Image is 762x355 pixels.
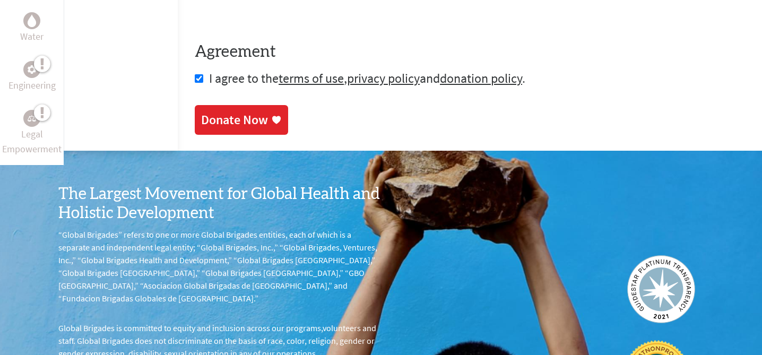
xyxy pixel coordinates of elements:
a: EngineeringEngineering [8,61,56,93]
img: Legal Empowerment [28,115,36,122]
a: Donate Now [195,105,288,135]
a: terms of use [279,70,344,86]
img: Guidestar 2019 [627,255,695,323]
a: WaterWater [20,12,44,44]
a: privacy policy [347,70,420,86]
span: I agree to the , and . [209,70,525,86]
p: Engineering [8,78,56,93]
p: Water [20,29,44,44]
div: Water [23,12,40,29]
h4: Agreement [195,42,745,62]
a: donation policy [440,70,522,86]
img: Water [28,15,36,27]
div: Engineering [23,61,40,78]
a: Legal EmpowermentLegal Empowerment [2,110,62,157]
img: Engineering [28,65,36,74]
div: Legal Empowerment [23,110,40,127]
p: “Global Brigades” refers to one or more Global Brigades entities, each of which is a separate and... [58,228,381,305]
div: Donate Now [201,111,268,128]
p: Legal Empowerment [2,127,62,157]
h3: The Largest Movement for Global Health and Holistic Development [58,185,381,223]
